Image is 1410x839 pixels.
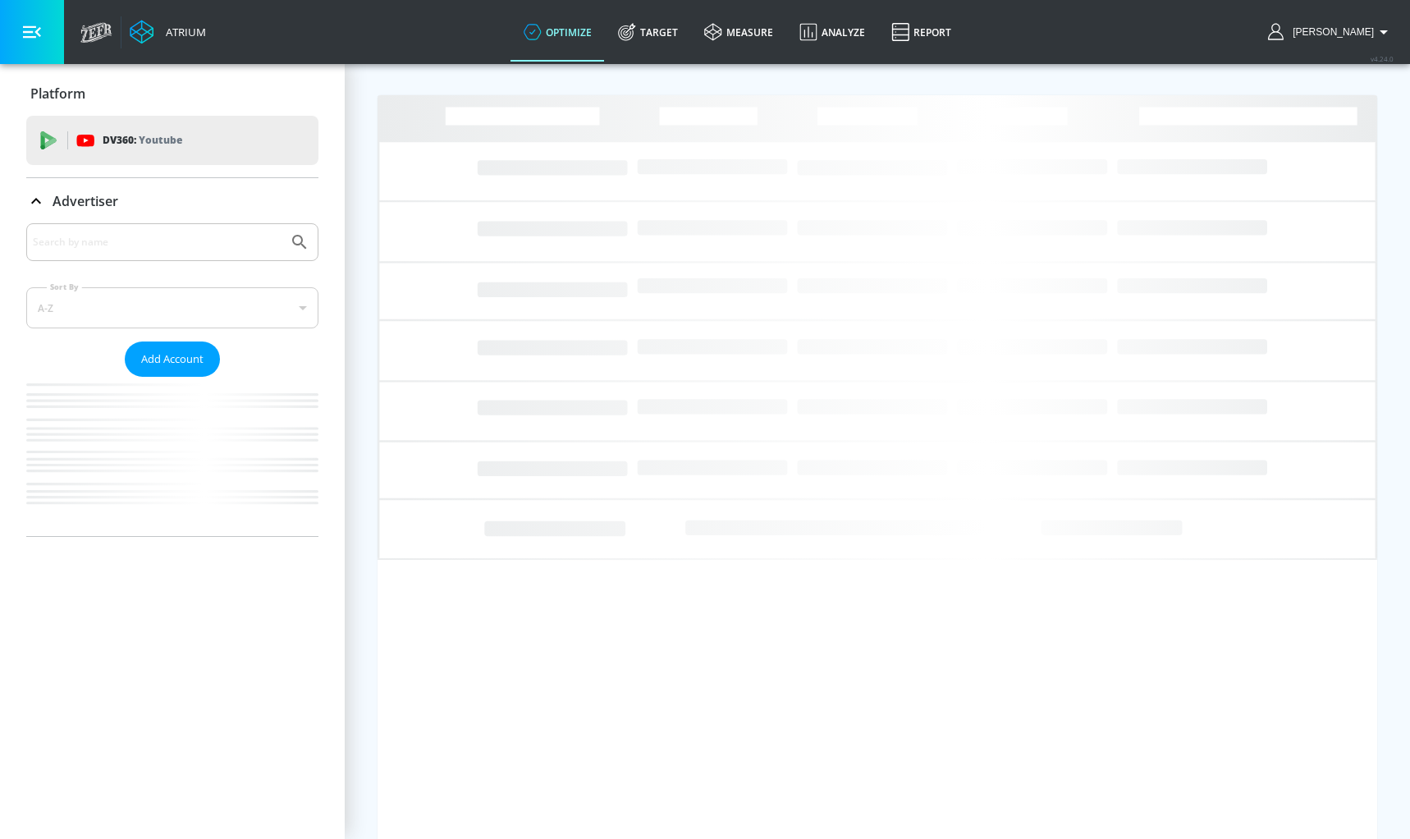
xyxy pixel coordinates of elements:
[26,287,318,328] div: A-Z
[47,282,82,292] label: Sort By
[786,2,878,62] a: Analyze
[30,85,85,103] p: Platform
[103,131,182,149] p: DV360:
[26,178,318,224] div: Advertiser
[159,25,206,39] div: Atrium
[26,223,318,536] div: Advertiser
[125,342,220,377] button: Add Account
[26,377,318,536] nav: list of Advertiser
[1268,22,1394,42] button: [PERSON_NAME]
[691,2,786,62] a: measure
[878,2,964,62] a: Report
[26,71,318,117] div: Platform
[510,2,605,62] a: optimize
[605,2,691,62] a: Target
[26,116,318,165] div: DV360: Youtube
[139,131,182,149] p: Youtube
[53,192,118,210] p: Advertiser
[141,350,204,369] span: Add Account
[1286,26,1374,38] span: login as: michael.villalobos@zefr.com
[1371,54,1394,63] span: v 4.24.0
[33,232,282,253] input: Search by name
[130,20,206,44] a: Atrium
